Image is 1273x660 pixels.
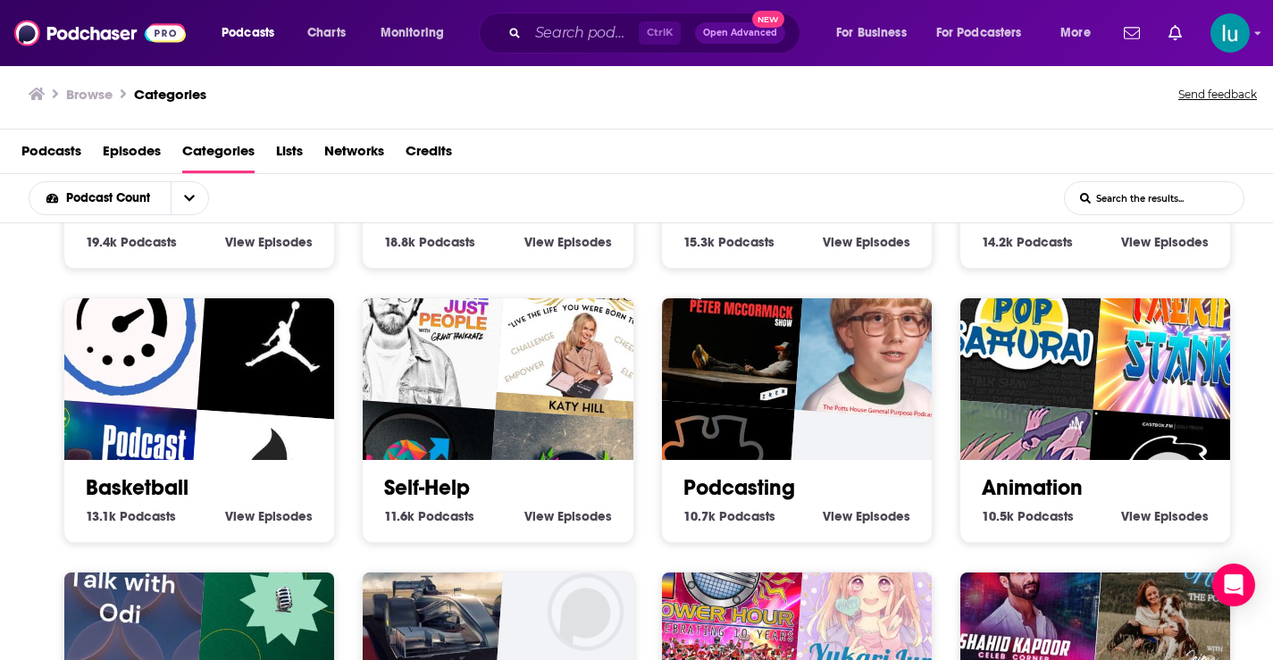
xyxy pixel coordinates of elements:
[718,234,775,250] span: Podcasts
[719,508,775,524] span: Podcasts
[639,21,681,45] span: Ctrl K
[683,474,795,501] a: Podcasting
[632,238,806,411] img: The Peter McCormack Show
[703,29,777,38] span: Open Advanced
[856,508,910,524] span: Episodes
[21,137,81,173] a: Podcasts
[557,508,612,524] span: Episodes
[86,474,188,501] a: Basketball
[557,234,612,250] span: Episodes
[936,21,1022,46] span: For Podcasters
[932,238,1105,411] img: Pop Samurai Network Podcasts
[496,248,669,422] img: Limitless by Katy Hill
[1121,234,1151,250] span: View
[982,234,1073,250] a: 14.2k Nature Podcasts
[1017,234,1073,250] span: Podcasts
[182,137,255,173] a: Categories
[86,508,116,524] span: 13.1k
[1210,13,1250,53] span: Logged in as lusodano
[225,234,255,250] span: View
[824,19,929,47] button: open menu
[384,234,475,250] a: 18.8k Recreation Podcasts
[225,508,255,524] span: View
[209,19,297,47] button: open menu
[823,508,910,524] a: View Podcasting Episodes
[1060,21,1091,46] span: More
[1154,234,1209,250] span: Episodes
[276,137,303,173] a: Lists
[406,137,452,173] a: Credits
[1121,508,1209,524] a: View Animation Episodes
[384,474,470,501] a: Self-Help
[419,234,475,250] span: Podcasts
[1093,248,1266,422] img: Talkin Stank
[982,474,1083,501] a: Animation
[836,21,907,46] span: For Business
[1048,19,1113,47] button: open menu
[496,13,817,54] div: Search podcasts, credits, & more...
[86,234,117,250] span: 19.4k
[14,16,186,50] img: Podchaser - Follow, Share and Rate Podcasts
[384,508,415,524] span: 11.6k
[296,19,356,47] a: Charts
[856,234,910,250] span: Episodes
[683,508,775,524] a: 10.7k Podcasting Podcasts
[368,19,467,47] button: open menu
[171,182,208,214] button: open menu
[1173,82,1262,107] button: Send feedback
[258,508,313,524] span: Episodes
[683,234,775,250] a: 15.3k Science Fiction Podcasts
[307,21,346,46] span: Charts
[982,508,1014,524] span: 10.5k
[103,137,161,173] a: Episodes
[1121,508,1151,524] span: View
[66,192,156,205] span: Podcast Count
[982,508,1074,524] a: 10.5k Animation Podcasts
[225,234,313,250] a: View Business News Episodes
[524,234,554,250] span: View
[384,234,415,250] span: 18.8k
[823,508,852,524] span: View
[120,508,176,524] span: Podcasts
[528,19,639,47] input: Search podcasts, credits, & more...
[334,238,507,411] img: We're Just People
[36,238,209,411] img: #002 - Music & NBA talk
[925,19,1048,47] button: open menu
[134,86,206,103] a: Categories
[752,11,784,28] span: New
[823,234,910,250] a: View Science Fiction Episodes
[1154,508,1209,524] span: Episodes
[1210,13,1250,53] img: User Profile
[1117,18,1147,48] a: Show notifications dropdown
[324,137,384,173] a: Networks
[524,234,612,250] a: View Recreation Episodes
[381,21,444,46] span: Monitoring
[29,181,237,215] h2: Choose List sort
[794,248,967,422] img: The Potts House General Purpose Podcast
[1212,564,1255,606] div: Open Intercom Messenger
[1161,18,1189,48] a: Show notifications dropdown
[695,22,785,44] button: Open AdvancedNew
[66,86,113,103] h3: Browse
[29,192,171,205] button: open menu
[823,234,852,250] span: View
[384,508,474,524] a: 11.6k Self-Help Podcasts
[86,234,177,250] a: 19.4k Business News Podcasts
[258,234,313,250] span: Episodes
[683,234,715,250] span: 15.3k
[524,508,554,524] span: View
[1121,234,1209,250] a: View Nature Episodes
[1018,508,1074,524] span: Podcasts
[225,508,313,524] a: View Basketball Episodes
[121,234,177,250] span: Podcasts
